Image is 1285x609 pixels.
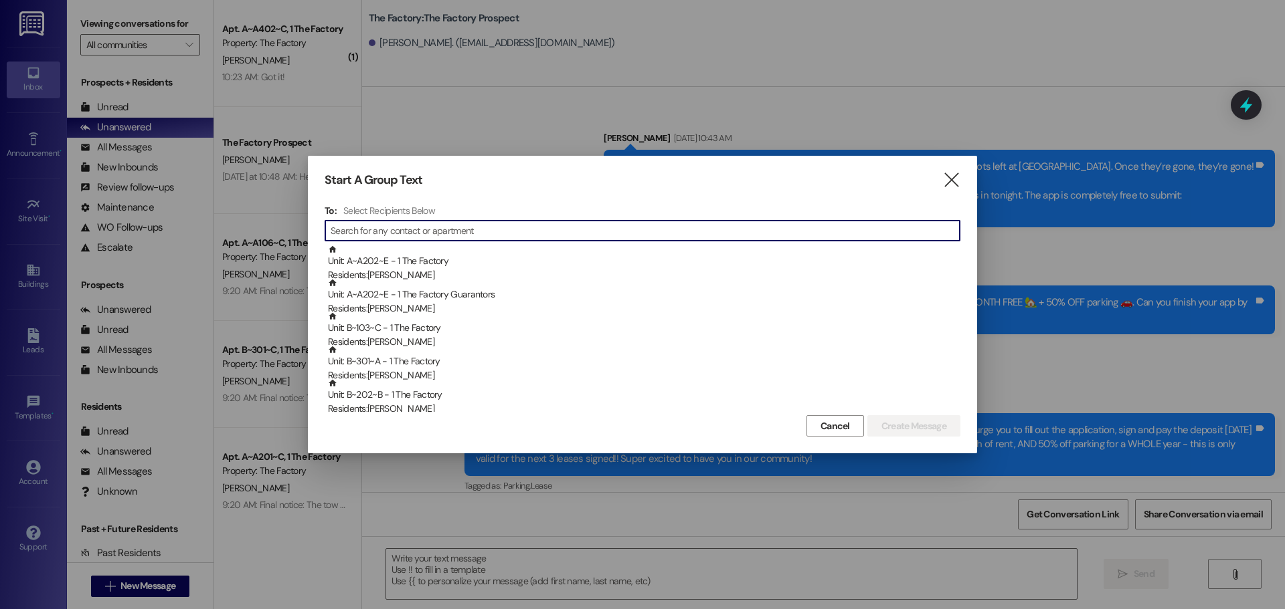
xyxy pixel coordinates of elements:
div: Unit: B~301~A - 1 The FactoryResidents:[PERSON_NAME] [325,345,960,378]
div: Unit: B~103~C - 1 The Factory [328,312,960,350]
h3: Start A Group Text [325,172,422,188]
span: Cancel [821,419,850,433]
div: Unit: B~301~A - 1 The Factory [328,345,960,383]
button: Cancel [806,415,864,437]
div: Unit: A~A202~E - 1 The Factory [328,245,960,283]
div: Unit: B~202~B - 1 The Factory [328,378,960,416]
div: Residents: [PERSON_NAME] [328,402,960,416]
div: Unit: A~A202~E - 1 The FactoryResidents:[PERSON_NAME] [325,245,960,278]
div: Unit: B~103~C - 1 The FactoryResidents:[PERSON_NAME] [325,312,960,345]
div: Residents: [PERSON_NAME] [328,368,960,382]
h3: To: [325,205,337,217]
div: Residents: [PERSON_NAME] [328,268,960,282]
div: Unit: B~202~B - 1 The FactoryResidents:[PERSON_NAME] [325,378,960,412]
button: Create Message [867,415,960,437]
input: Search for any contact or apartment [331,221,960,240]
i:  [942,173,960,187]
div: Residents: [PERSON_NAME] [328,301,960,316]
div: Residents: [PERSON_NAME] [328,335,960,349]
div: Unit: A~A202~E - 1 The Factory Guarantors [328,278,960,316]
h4: Select Recipients Below [343,205,435,217]
span: Create Message [881,419,946,433]
div: Unit: A~A202~E - 1 The Factory GuarantorsResidents:[PERSON_NAME] [325,278,960,312]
